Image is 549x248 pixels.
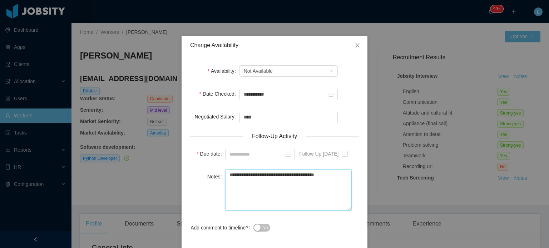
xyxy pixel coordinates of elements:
[286,152,291,157] i: icon: calendar
[243,132,306,141] span: Follow-Up Activity
[329,69,333,74] i: icon: down
[207,68,239,74] label: Availability
[240,112,337,123] input: Negotiated Salary
[199,91,239,97] label: Date Checked
[197,151,225,157] label: Due date
[225,169,352,211] textarea: Notes
[207,174,225,179] label: Notes
[328,92,333,97] i: icon: calendar
[191,225,253,231] label: Add comment to timeline?
[299,151,338,157] span: Follow Up [DATE]
[355,42,360,48] i: icon: close
[262,224,268,231] span: No
[244,66,273,76] div: Not Available
[190,41,359,49] div: Change Availability
[347,36,367,56] button: Close
[194,114,239,120] label: Negotiated Salary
